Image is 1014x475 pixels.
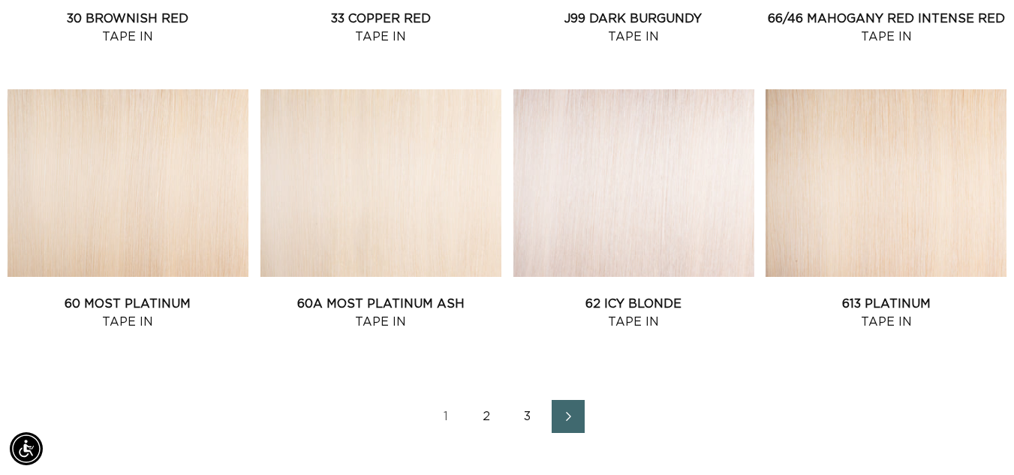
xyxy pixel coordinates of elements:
[8,295,248,331] a: 60 Most Platinum Tape In
[766,295,1006,331] a: 613 Platinum Tape In
[511,400,544,433] a: Page 3
[513,10,754,46] a: J99 Dark Burgundy Tape In
[8,10,248,46] a: 30 Brownish Red Tape In
[766,10,1006,46] a: 66/46 Mahogany Red Intense Red Tape In
[260,10,501,46] a: 33 Copper Red Tape In
[939,403,1014,475] iframe: Chat Widget
[10,432,43,465] div: Accessibility Menu
[552,400,585,433] a: Next page
[471,400,504,433] a: Page 2
[430,400,463,433] a: Page 1
[513,295,754,331] a: 62 Icy Blonde Tape In
[8,400,1006,433] nav: Pagination
[260,295,501,331] a: 60A Most Platinum Ash Tape In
